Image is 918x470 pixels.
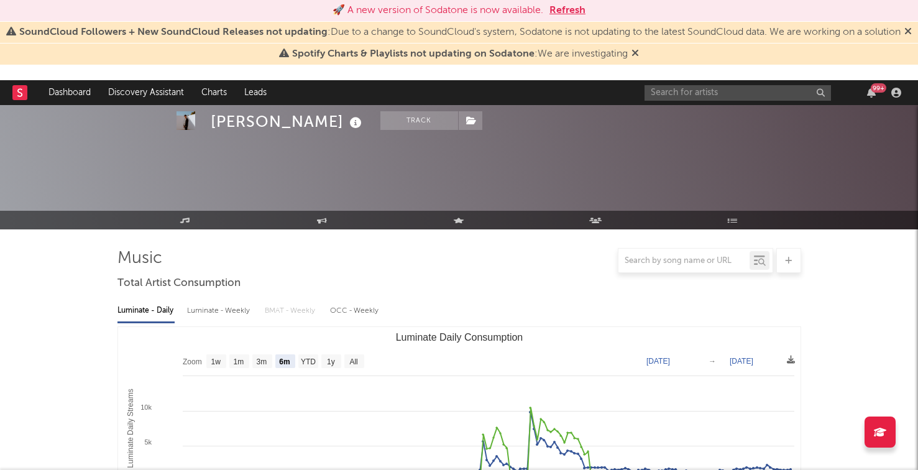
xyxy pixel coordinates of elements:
[117,276,241,291] span: Total Artist Consumption
[236,80,275,105] a: Leads
[40,80,99,105] a: Dashboard
[117,300,175,321] div: Luminate - Daily
[256,357,267,366] text: 3m
[333,3,543,18] div: 🚀 A new version of Sodatone is now available.
[730,357,753,366] text: [DATE]
[645,85,831,101] input: Search for artists
[126,389,134,468] text: Luminate Daily Streams
[631,49,639,59] span: Dismiss
[193,80,236,105] a: Charts
[904,27,912,37] span: Dismiss
[19,27,328,37] span: SoundCloud Followers + New SoundCloud Releases not updating
[279,357,290,366] text: 6m
[646,357,670,366] text: [DATE]
[618,256,750,266] input: Search by song name or URL
[183,357,202,366] text: Zoom
[300,357,315,366] text: YTD
[140,403,152,411] text: 10k
[187,300,252,321] div: Luminate - Weekly
[709,357,716,366] text: →
[144,438,152,446] text: 5k
[330,300,380,321] div: OCC - Weekly
[233,357,244,366] text: 1m
[292,49,535,59] span: Spotify Charts & Playlists not updating on Sodatone
[19,27,901,37] span: : Due to a change to SoundCloud's system, Sodatone is not updating to the latest SoundCloud data....
[211,111,365,132] div: [PERSON_NAME]
[327,357,335,366] text: 1y
[867,88,876,98] button: 99+
[211,357,221,366] text: 1w
[380,111,458,130] button: Track
[99,80,193,105] a: Discovery Assistant
[549,3,585,18] button: Refresh
[349,357,357,366] text: All
[395,332,523,343] text: Luminate Daily Consumption
[871,83,886,93] div: 99 +
[292,49,628,59] span: : We are investigating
